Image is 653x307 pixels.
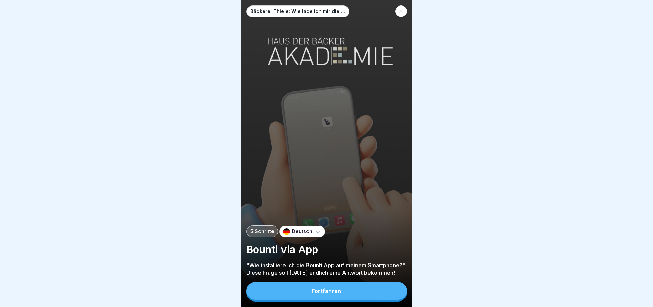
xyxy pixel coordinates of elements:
div: Fortfahren [312,288,341,294]
p: Bounti via App [246,243,407,256]
button: Fortfahren [246,282,407,300]
p: "Wie installiere ich die Bounti App auf meinem Smartphone?" Diese Frage soll [DATE] endlich eine ... [246,261,407,277]
img: de.svg [283,228,290,235]
p: Deutsch [292,229,312,234]
p: 5 Schritte [250,229,274,234]
p: Bäckerei Thiele: Wie lade ich mir die Bounti App herunter? [250,9,346,14]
